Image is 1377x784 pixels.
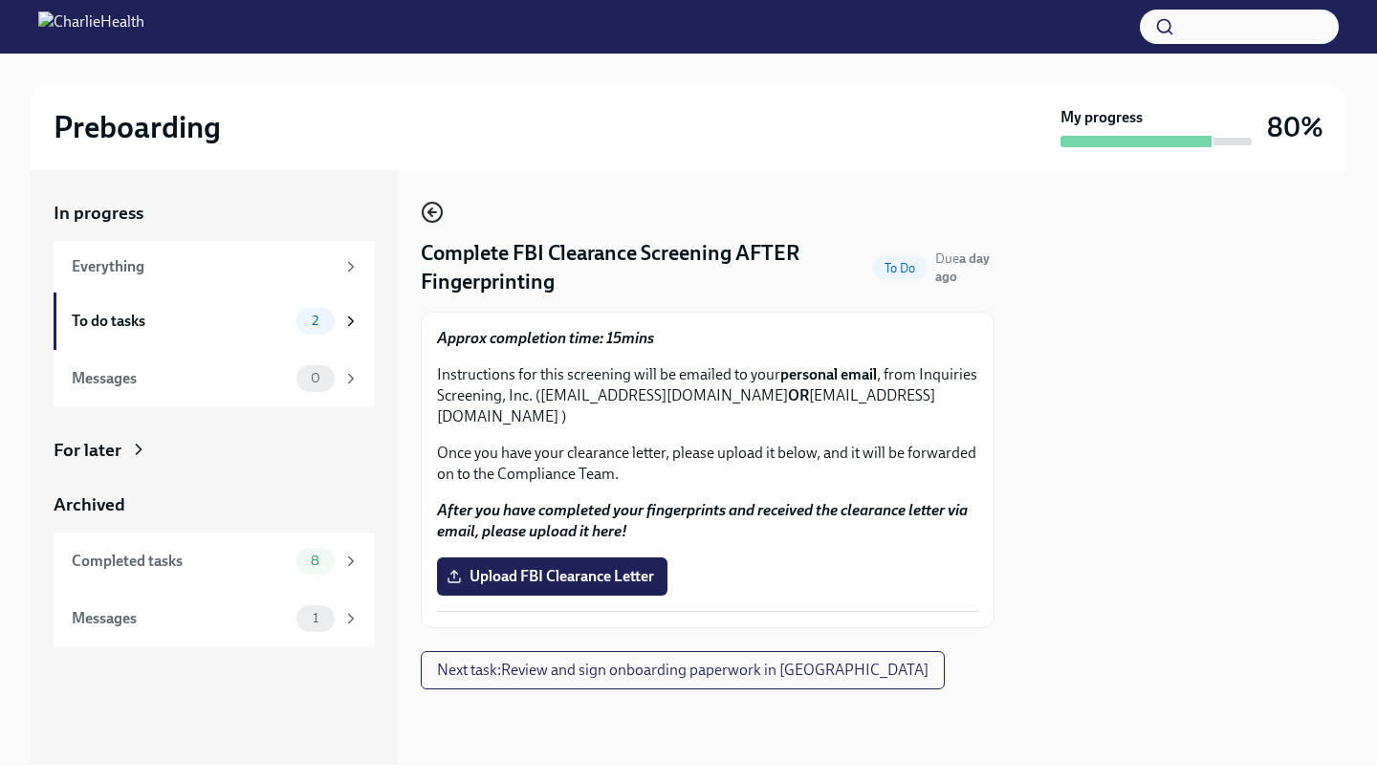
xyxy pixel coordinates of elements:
a: Completed tasks8 [54,533,375,590]
span: 2 [300,314,330,328]
strong: personal email [780,365,877,383]
a: Archived [54,492,375,517]
div: To do tasks [72,311,289,332]
strong: OR [788,386,809,404]
strong: Approx completion time: 15mins [437,329,654,347]
a: Messages1 [54,590,375,647]
span: Due [935,250,990,285]
div: Messages [72,368,289,389]
img: CharlieHealth [38,11,144,42]
a: Everything [54,241,375,293]
strong: My progress [1060,107,1143,128]
span: To Do [873,261,928,275]
span: 8 [299,554,331,568]
span: Next task : Review and sign onboarding paperwork in [GEOGRAPHIC_DATA] [437,661,929,680]
h3: 80% [1267,110,1323,144]
label: Upload FBI Clearance Letter [437,557,667,596]
h2: Preboarding [54,108,221,146]
span: September 18th, 2025 09:00 [935,250,994,286]
span: 1 [301,611,330,625]
div: Completed tasks [72,551,289,572]
p: Instructions for this screening will be emailed to your , from Inquiries Screening, Inc. ([EMAIL_... [437,364,978,427]
strong: After you have completed your fingerprints and received the clearance letter via email, please up... [437,501,968,540]
h4: Complete FBI Clearance Screening AFTER Fingerprinting [421,239,865,296]
strong: a day ago [935,250,990,285]
div: For later [54,438,121,463]
span: 0 [299,371,332,385]
span: Upload FBI Clearance Letter [450,567,654,586]
button: Next task:Review and sign onboarding paperwork in [GEOGRAPHIC_DATA] [421,651,945,689]
a: In progress [54,201,375,226]
a: For later [54,438,375,463]
a: Messages0 [54,350,375,407]
div: Messages [72,608,289,629]
p: Once you have your clearance letter, please upload it below, and it will be forwarded on to the C... [437,443,978,485]
a: To do tasks2 [54,293,375,350]
div: Everything [72,256,335,277]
